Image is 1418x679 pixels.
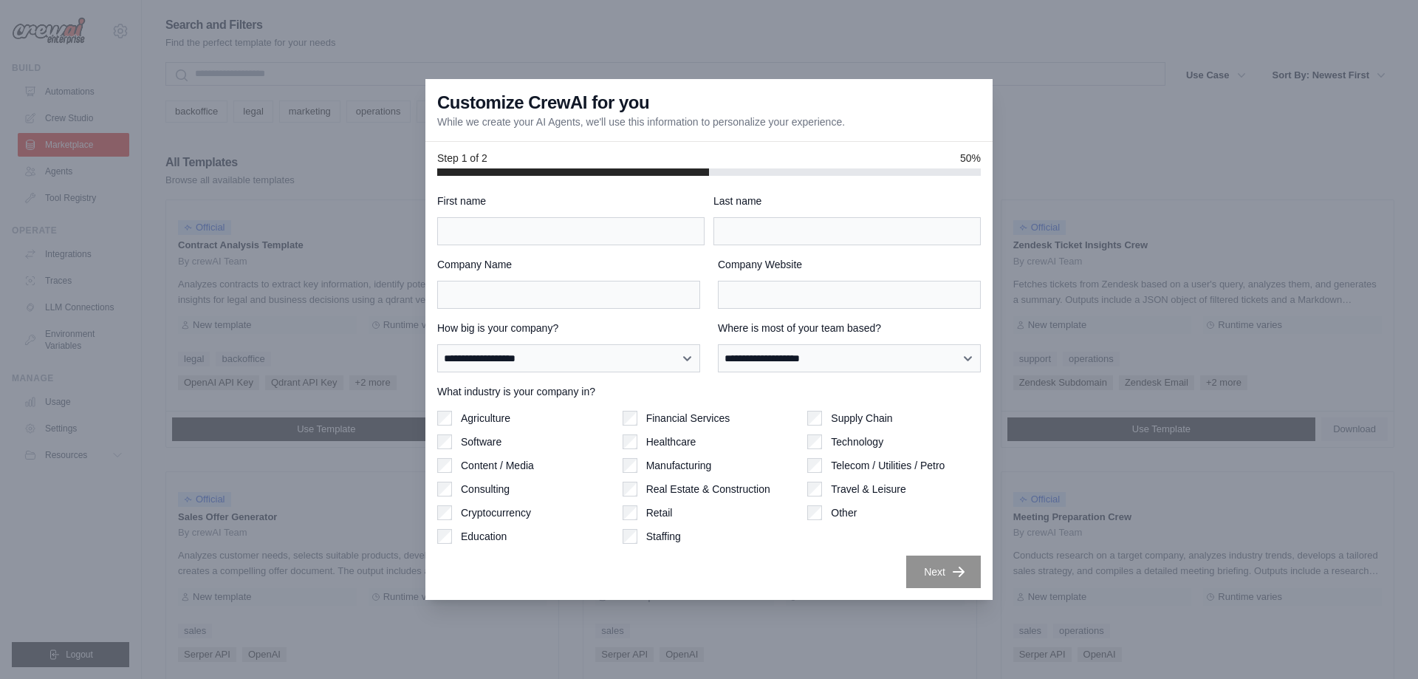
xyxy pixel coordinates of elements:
label: Company Name [437,257,700,272]
label: Telecom / Utilities / Petro [831,458,945,473]
label: Supply Chain [831,411,892,426]
label: Travel & Leisure [831,482,905,497]
label: Other [831,505,857,520]
label: Real Estate & Construction [646,482,770,497]
label: First name [437,194,705,208]
span: Step 1 of 2 [437,151,487,166]
label: Manufacturing [646,458,712,473]
label: Staffing [646,529,681,544]
label: Cryptocurrency [461,505,531,520]
button: Next [906,556,981,588]
label: Company Website [718,257,981,272]
label: Education [461,529,507,544]
label: Technology [831,434,883,449]
label: Where is most of your team based? [718,321,981,335]
label: Retail [646,505,673,520]
label: How big is your company? [437,321,700,335]
label: Consulting [461,482,510,497]
label: Agriculture [461,411,510,426]
span: 50% [960,151,981,166]
label: What industry is your company in? [437,384,981,399]
label: Healthcare [646,434,696,449]
h3: Customize CrewAI for you [437,91,649,115]
label: Software [461,434,501,449]
p: While we create your AI Agents, we'll use this information to personalize your experience. [437,115,845,129]
label: Financial Services [646,411,730,426]
label: Content / Media [461,458,534,473]
label: Last name [713,194,981,208]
